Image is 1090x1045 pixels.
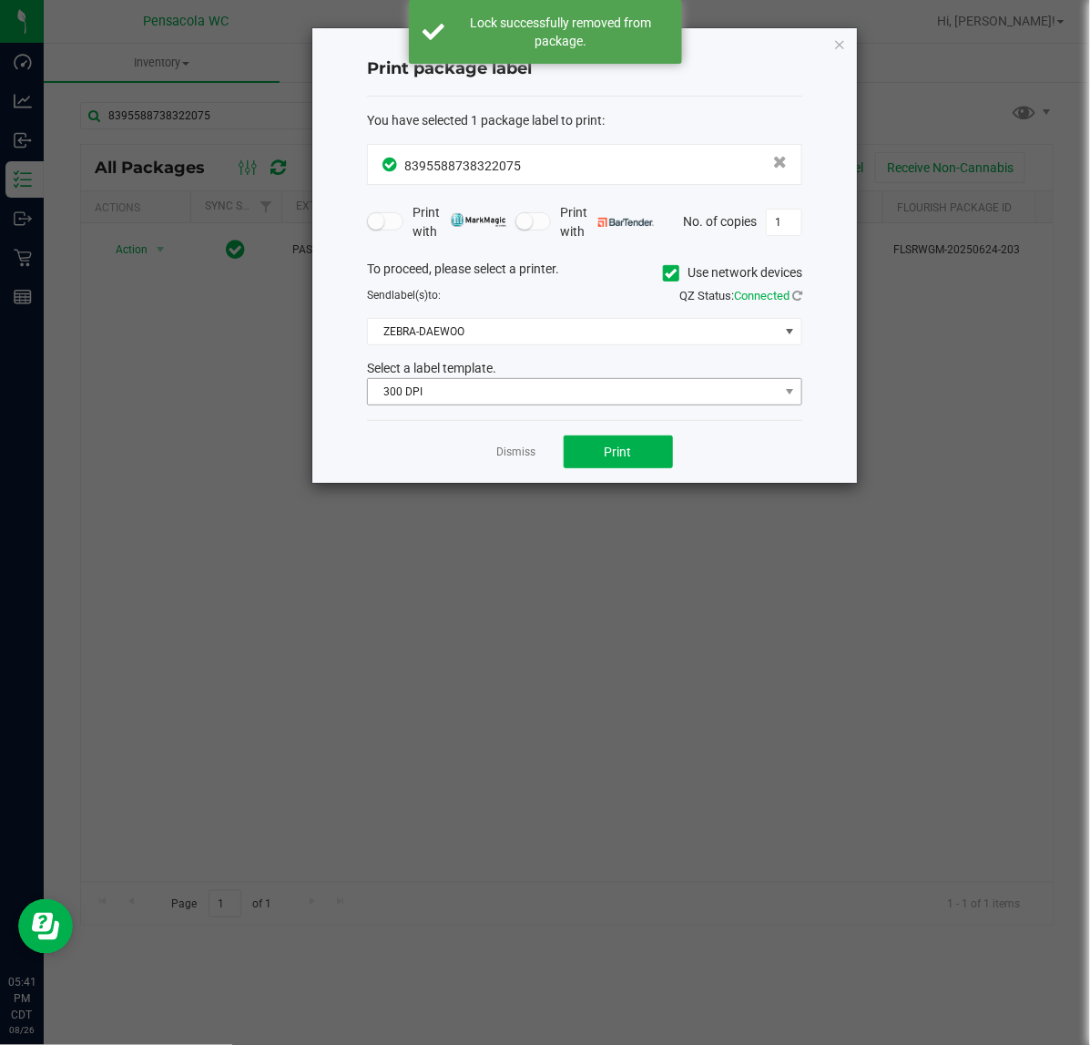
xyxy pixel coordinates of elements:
[598,218,654,227] img: bartender.png
[353,359,816,378] div: Select a label template.
[367,289,441,302] span: Send to:
[497,445,536,460] a: Dismiss
[382,155,400,174] span: In Sync
[367,113,602,128] span: You have selected 1 package label to print
[734,289,789,302] span: Connected
[454,14,668,50] div: Lock successfully removed from package.
[367,111,802,130] div: :
[560,203,654,241] span: Print with
[367,57,802,81] h4: Print package label
[451,213,506,227] img: mark_magic_cybra.png
[683,213,757,228] span: No. of copies
[404,159,521,173] span: 8395588738322075
[368,319,779,344] span: ZEBRA-DAEWOO
[18,899,73,954] iframe: Resource center
[605,445,632,459] span: Print
[564,435,673,468] button: Print
[679,289,802,302] span: QZ Status:
[663,263,802,282] label: Use network devices
[413,203,506,241] span: Print with
[392,289,428,302] span: label(s)
[353,260,816,287] div: To proceed, please select a printer.
[368,379,779,405] span: 300 DPI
